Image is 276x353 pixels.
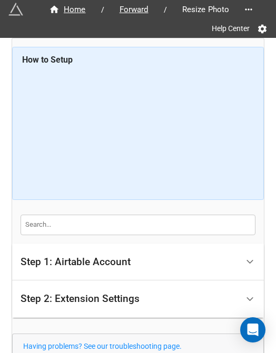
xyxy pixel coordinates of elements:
a: Forward [109,3,160,16]
input: Search... [21,215,255,235]
div: Step 1: Airtable Account [21,257,131,267]
li: / [101,4,104,15]
li: / [164,4,167,15]
span: Resize Photo [176,4,236,16]
iframe: How to Resize Images on Airtable in Bulk! [22,70,254,191]
nav: breadcrumb [38,3,240,16]
div: Step 1: Airtable Account [12,244,264,281]
img: miniextensions-icon.73ae0678.png [8,2,23,17]
b: How to Setup [22,55,73,65]
div: Step 2: Extension Settings [21,294,140,304]
a: Having problems? See our troubleshooting page. [23,342,182,350]
div: Step 2: Extension Settings [12,280,264,318]
a: Help Center [204,19,257,38]
div: Open Intercom Messenger [240,317,265,342]
div: Home [49,4,86,16]
span: Forward [113,4,155,16]
a: Home [38,3,97,16]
